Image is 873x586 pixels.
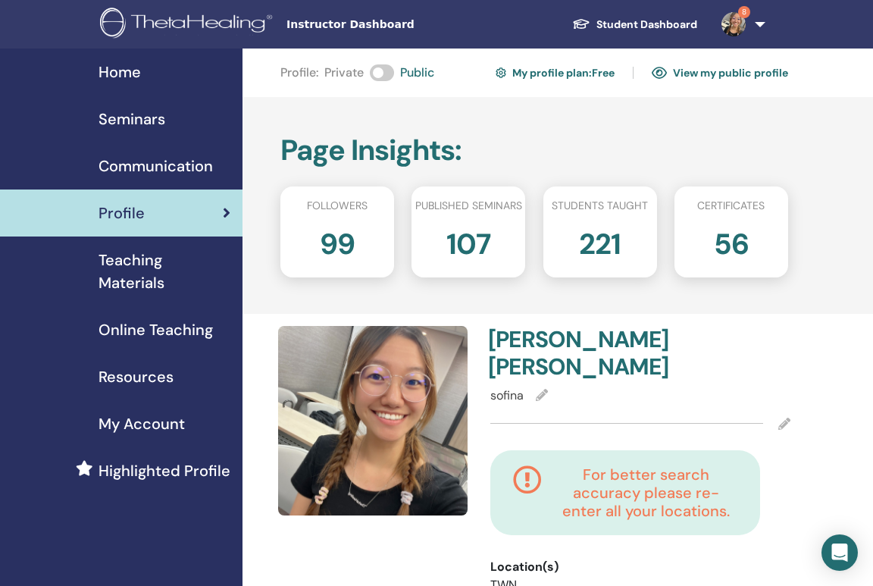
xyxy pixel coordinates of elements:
[280,133,788,168] h2: Page Insights :
[99,108,165,130] span: Seminars
[324,64,364,82] span: Private
[652,61,788,85] a: View my public profile
[320,220,355,262] h2: 99
[99,318,213,341] span: Online Teaching
[552,198,648,214] span: Students taught
[488,326,631,381] h4: [PERSON_NAME] [PERSON_NAME]
[652,66,667,80] img: eye.svg
[99,61,141,83] span: Home
[697,198,765,214] span: Certificates
[496,61,615,85] a: My profile plan:Free
[100,8,277,42] img: logo.png
[400,64,434,82] span: Public
[496,65,506,80] img: cog.svg
[554,465,737,520] h4: For better search accuracy please re-enter all your locations.
[99,459,230,482] span: Highlighted Profile
[99,155,213,177] span: Communication
[99,202,145,224] span: Profile
[721,12,746,36] img: default.jpg
[572,17,590,30] img: graduation-cap-white.svg
[99,365,174,388] span: Resources
[579,220,621,262] h2: 221
[307,198,368,214] span: Followers
[446,220,490,262] h2: 107
[714,220,749,262] h2: 56
[278,326,468,515] img: default.jpg
[286,17,514,33] span: Instructor Dashboard
[738,6,750,18] span: 8
[99,249,230,294] span: Teaching Materials
[280,64,318,82] span: Profile :
[490,387,524,403] span: sofina
[415,198,522,214] span: Published seminars
[560,11,709,39] a: Student Dashboard
[99,412,185,435] span: My Account
[490,558,559,576] span: Location(s)
[821,534,858,571] div: Open Intercom Messenger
